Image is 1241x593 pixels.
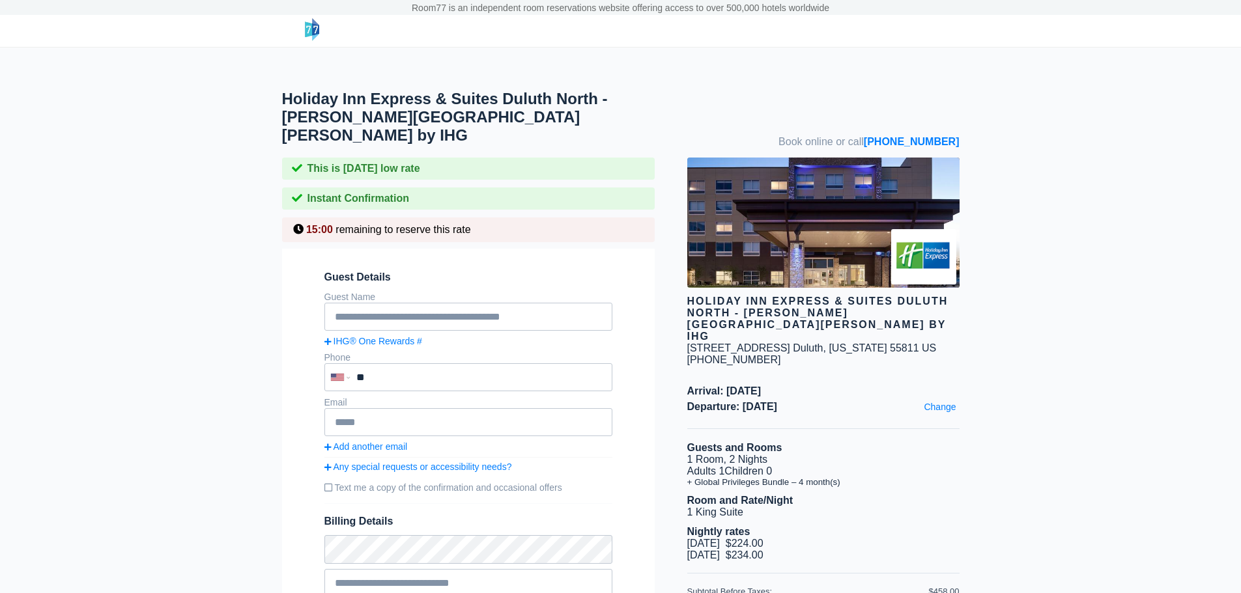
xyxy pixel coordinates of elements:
[326,365,353,390] div: United States: +1
[324,336,612,346] a: IHG® One Rewards #
[829,342,887,353] span: [US_STATE]
[687,526,750,537] b: Nightly rates
[687,454,960,465] li: 1 Room, 2 Nights
[687,538,763,549] span: [DATE] $224.00
[324,462,612,472] a: Any special requests or accessibility needs?
[335,224,470,235] span: remaining to reserve this rate
[687,354,960,366] div: [PHONE_NUMBER]
[687,506,960,518] li: 1 King Suite
[890,342,919,353] span: 55811
[687,385,960,397] span: Arrival: [DATE]
[687,442,782,453] b: Guests and Rooms
[282,158,655,180] div: This is [DATE] low rate
[324,292,376,302] label: Guest Name
[305,18,319,41] img: logo-header-small.png
[324,477,612,498] label: Text me a copy of the confirmation and occasional offers
[778,136,959,148] span: Book online or call
[282,187,655,210] div: Instant Confirmation
[324,397,347,407] label: Email
[920,398,959,415] a: Change
[793,342,826,353] span: Duluth,
[687,342,790,354] div: [STREET_ADDRESS]
[687,549,763,560] span: [DATE] $234.00
[687,465,960,477] li: Adults 1
[922,342,936,353] span: US
[324,516,612,527] span: Billing Details
[324,271,612,283] span: Guest Details
[891,229,956,284] img: Brand logo for Holiday Inn Express & Suites Duluth North - Miller Hill by IHG
[687,158,960,288] img: hotel image
[687,401,960,413] span: Departure: [DATE]
[687,296,960,342] div: Holiday Inn Express & Suites Duluth North - [PERSON_NAME][GEOGRAPHIC_DATA][PERSON_NAME] by IHG
[306,224,333,235] span: 15:00
[282,90,687,145] h1: Holiday Inn Express & Suites Duluth North - [PERSON_NAME][GEOGRAPHIC_DATA][PERSON_NAME] by IHG
[324,352,350,363] label: Phone
[324,441,612,452] a: Add another email
[864,136,960,147] a: [PHONE_NUMBER]
[687,495,793,506] b: Room and Rate/Night
[724,465,772,476] span: Children 0
[687,477,960,487] li: + Global Privileges Bundle – 4 month(s)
